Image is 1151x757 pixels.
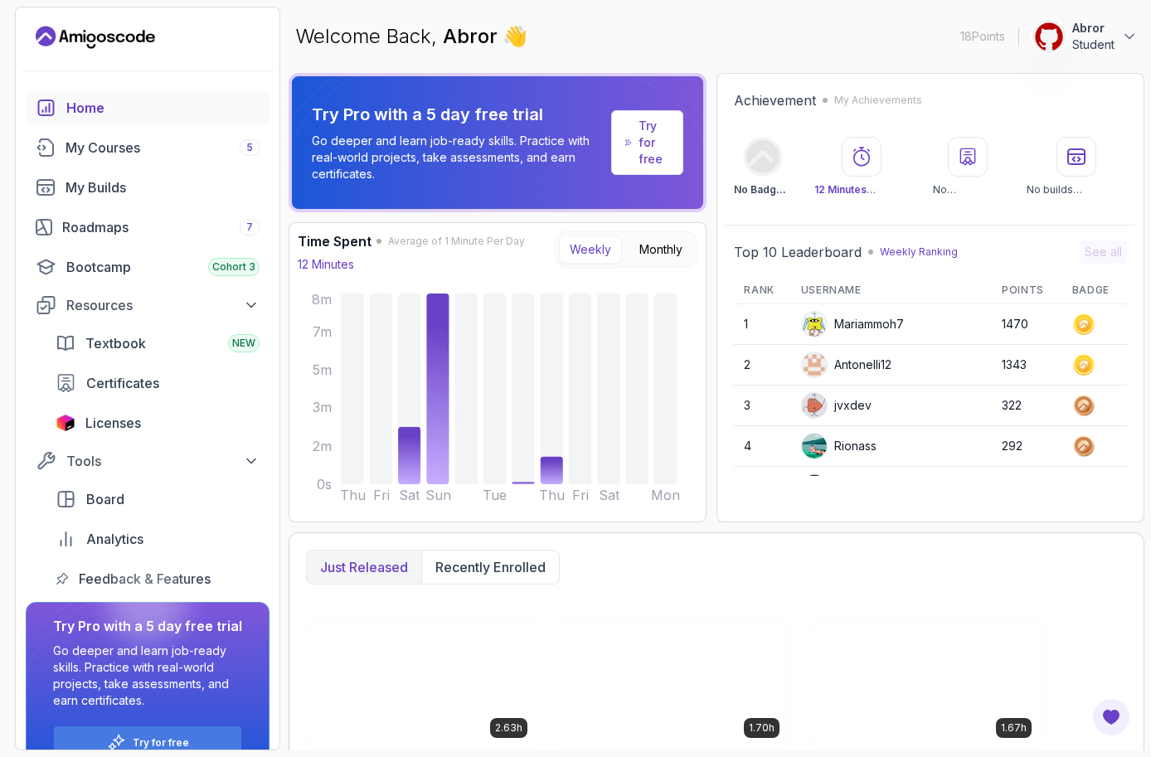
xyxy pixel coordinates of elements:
[992,467,1062,507] td: 188
[651,487,680,503] tspan: Mon
[66,451,260,471] div: Tools
[246,141,253,154] span: 5
[802,352,827,377] img: user profile image
[495,721,522,735] p: 2.63h
[734,304,790,345] td: 1
[340,487,366,503] tspan: Thu
[1091,697,1131,737] button: Open Feedback Button
[26,211,270,244] a: roadmaps
[1080,240,1127,264] button: See all
[814,183,910,197] p: Watched
[1072,20,1115,36] p: Abror
[46,483,270,516] a: board
[539,487,565,503] tspan: Thu
[313,323,332,340] tspan: 7m
[801,392,872,419] div: jvxdev
[388,235,525,248] span: Average of 1 Minute Per Day
[295,23,527,50] p: Welcome Back,
[312,133,605,182] p: Go deeper and learn job-ready skills. Practice with real-world projects, take assessments, and ea...
[960,28,1005,45] p: 18 Points
[26,290,270,320] button: Resources
[802,434,827,459] img: user profile image
[46,406,270,439] a: licenses
[599,487,620,503] tspan: Sat
[734,242,862,262] h2: Top 10 Leaderboard
[880,245,958,259] p: Weekly Ranking
[26,250,270,284] a: bootcamp
[66,98,260,118] div: Home
[66,138,260,158] div: My Courses
[734,467,790,507] td: 5
[421,551,559,584] button: Recently enrolled
[320,557,408,577] p: Just released
[1033,21,1065,52] img: user profile image
[232,337,255,350] span: NEW
[611,110,683,175] a: Try for free
[443,24,503,48] span: Abror
[572,487,589,503] tspan: Fri
[313,399,332,415] tspan: 3m
[66,257,260,277] div: Bootcamp
[992,426,1062,467] td: 292
[802,474,827,499] img: user profile image
[307,619,537,748] img: CI/CD with GitHub Actions card
[399,487,420,503] tspan: Sat
[36,24,155,51] a: Landing page
[1027,183,1127,197] p: No builds completed
[933,183,1003,197] p: No certificates
[801,311,904,337] div: Mariammoh7
[26,131,270,164] a: courses
[992,345,1062,386] td: 1343
[559,619,789,748] img: Database Design & Implementation card
[734,90,816,110] h2: Achievement
[435,557,546,577] p: Recently enrolled
[313,362,332,378] tspan: 5m
[639,118,669,167] a: Try for free
[312,103,605,126] p: Try Pro with a 5 day free trial
[834,94,922,107] p: My Achievements
[734,386,790,426] td: 3
[62,217,260,237] div: Roadmaps
[483,487,507,503] tspan: Tue
[86,489,124,509] span: Board
[86,373,159,393] span: Certificates
[734,277,790,304] th: Rank
[801,473,921,500] div: loftyeagle5a591
[1001,721,1027,735] p: 1.67h
[66,177,260,197] div: My Builds
[559,235,622,264] button: Weekly
[246,221,253,234] span: 7
[56,415,75,431] img: jetbrains icon
[791,277,992,304] th: Username
[373,487,390,503] tspan: Fri
[749,721,775,735] p: 1.70h
[26,446,270,476] button: Tools
[801,352,891,378] div: Antonelli12
[1062,277,1127,304] th: Badge
[992,277,1062,304] th: Points
[503,23,528,51] span: 👋
[46,562,270,595] a: feedback
[814,183,876,196] span: 12 Minutes
[317,476,332,493] tspan: 0s
[133,736,189,750] a: Try for free
[79,569,211,589] span: Feedback & Features
[734,183,790,197] p: No Badge :(
[312,291,332,308] tspan: 8m
[629,235,693,264] button: Monthly
[298,256,354,273] p: 12 Minutes
[85,413,141,433] span: Licenses
[1072,36,1115,53] p: Student
[802,312,827,337] img: default monster avatar
[26,91,270,124] a: home
[1032,20,1138,53] button: user profile imageAbrorStudent
[298,231,372,251] h3: Time Spent
[46,522,270,556] a: analytics
[802,393,827,418] img: default monster avatar
[53,643,242,709] p: Go deeper and learn job-ready skills. Practice with real-world projects, take assessments, and ea...
[212,260,255,274] span: Cohort 3
[811,619,1042,748] img: Java Integration Testing card
[734,426,790,467] td: 4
